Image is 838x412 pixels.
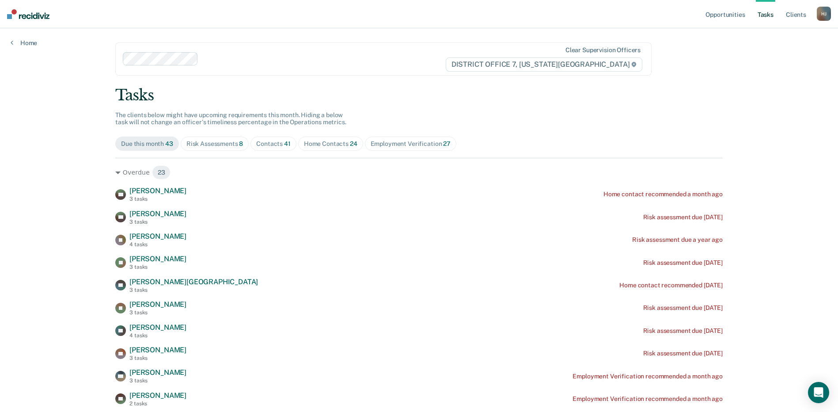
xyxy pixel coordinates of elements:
div: Employment Verification recommended a month ago [573,373,722,380]
span: 41 [284,140,291,147]
div: Clear supervision officers [565,46,641,54]
div: Overdue 23 [115,165,723,179]
div: 4 tasks [129,332,186,339]
span: 24 [350,140,357,147]
div: Risk assessment due a year ago [632,236,723,244]
div: Risk assessment due [DATE] [643,259,723,267]
span: [PERSON_NAME] [129,346,186,354]
div: Home contact recommended a month ago [603,191,723,198]
div: Due this month [121,140,173,148]
div: Contacts [256,140,291,148]
div: Risk assessment due [DATE] [643,327,723,335]
div: 3 tasks [129,264,186,270]
div: H J [817,7,831,21]
span: 23 [152,165,171,179]
span: [PERSON_NAME] [129,255,186,263]
span: [PERSON_NAME] [129,210,186,218]
span: [PERSON_NAME] [129,300,186,309]
img: Recidiviz [7,9,49,19]
span: 27 [443,140,451,147]
div: 4 tasks [129,241,186,248]
div: 3 tasks [129,287,258,293]
span: [PERSON_NAME] [129,187,186,195]
button: HJ [817,7,831,21]
span: [PERSON_NAME] [129,391,186,400]
div: Open Intercom Messenger [808,382,829,403]
div: 3 tasks [129,219,186,225]
div: 3 tasks [129,378,186,384]
div: Tasks [115,86,723,104]
div: 3 tasks [129,355,186,361]
div: 3 tasks [129,309,186,316]
div: Home Contacts [304,140,357,148]
span: [PERSON_NAME] [129,232,186,240]
span: [PERSON_NAME] [129,323,186,332]
span: 43 [165,140,173,147]
span: [PERSON_NAME][GEOGRAPHIC_DATA] [129,278,258,286]
div: 2 tasks [129,401,186,407]
div: 3 tasks [129,196,186,202]
span: The clients below might have upcoming requirements this month. Hiding a below task will not chang... [115,111,346,126]
a: Home [11,39,37,47]
span: [PERSON_NAME] [129,368,186,377]
div: Risk assessment due [DATE] [643,304,723,312]
div: Employment Verification [371,140,451,148]
span: 8 [239,140,243,147]
span: DISTRICT OFFICE 7, [US_STATE][GEOGRAPHIC_DATA] [446,57,642,72]
div: Risk assessment due [DATE] [643,214,723,221]
div: Risk Assessments [186,140,243,148]
div: Home contact recommended [DATE] [619,282,723,289]
div: Risk assessment due [DATE] [643,350,723,357]
div: Employment Verification recommended a month ago [573,395,722,403]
